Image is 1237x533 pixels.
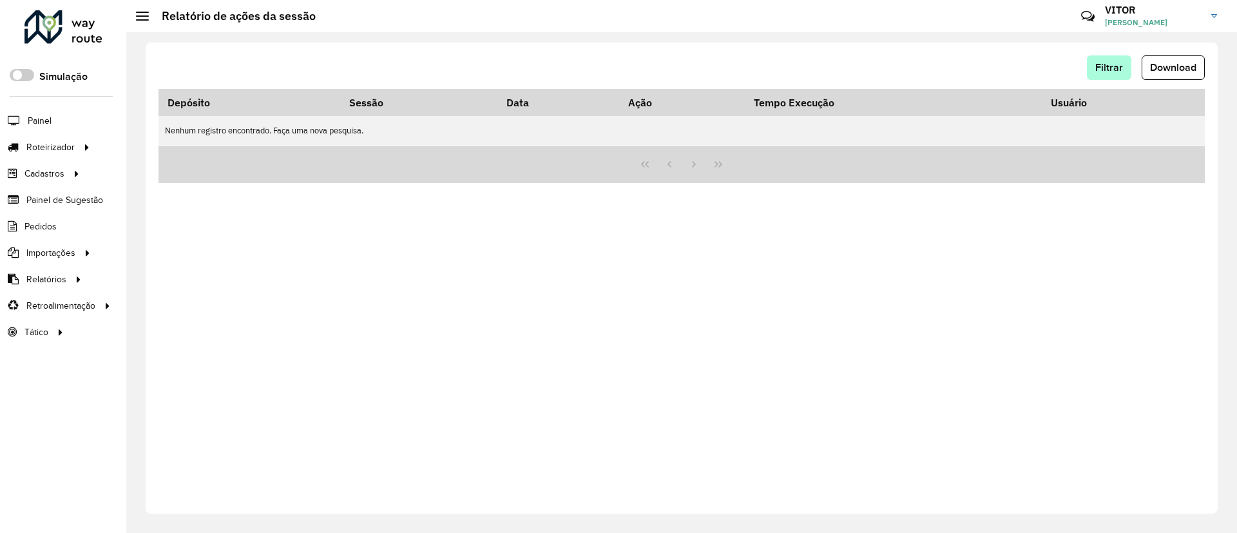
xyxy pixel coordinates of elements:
[1042,89,1204,116] th: Usuário
[158,89,341,116] th: Depósito
[341,89,497,116] th: Sessão
[1087,55,1131,80] button: Filtrar
[1142,55,1205,80] button: Download
[1105,17,1202,28] span: [PERSON_NAME]
[26,273,66,286] span: Relatórios
[24,220,57,233] span: Pedidos
[24,167,64,180] span: Cadastros
[619,89,745,116] th: Ação
[26,193,103,207] span: Painel de Sugestão
[158,116,1205,145] td: Nenhum registro encontrado. Faça uma nova pesquisa.
[149,9,316,23] h2: Relatório de ações da sessão
[28,114,52,128] span: Painel
[1095,62,1123,73] span: Filtrar
[745,89,1042,116] th: Tempo Execução
[26,246,75,260] span: Importações
[1150,62,1196,73] span: Download
[24,325,48,339] span: Tático
[26,141,75,154] span: Roteirizador
[497,89,619,116] th: Data
[26,299,95,313] span: Retroalimentação
[1105,4,1202,16] h3: VITOR
[39,69,88,84] label: Simulação
[1074,3,1102,30] a: Contato Rápido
